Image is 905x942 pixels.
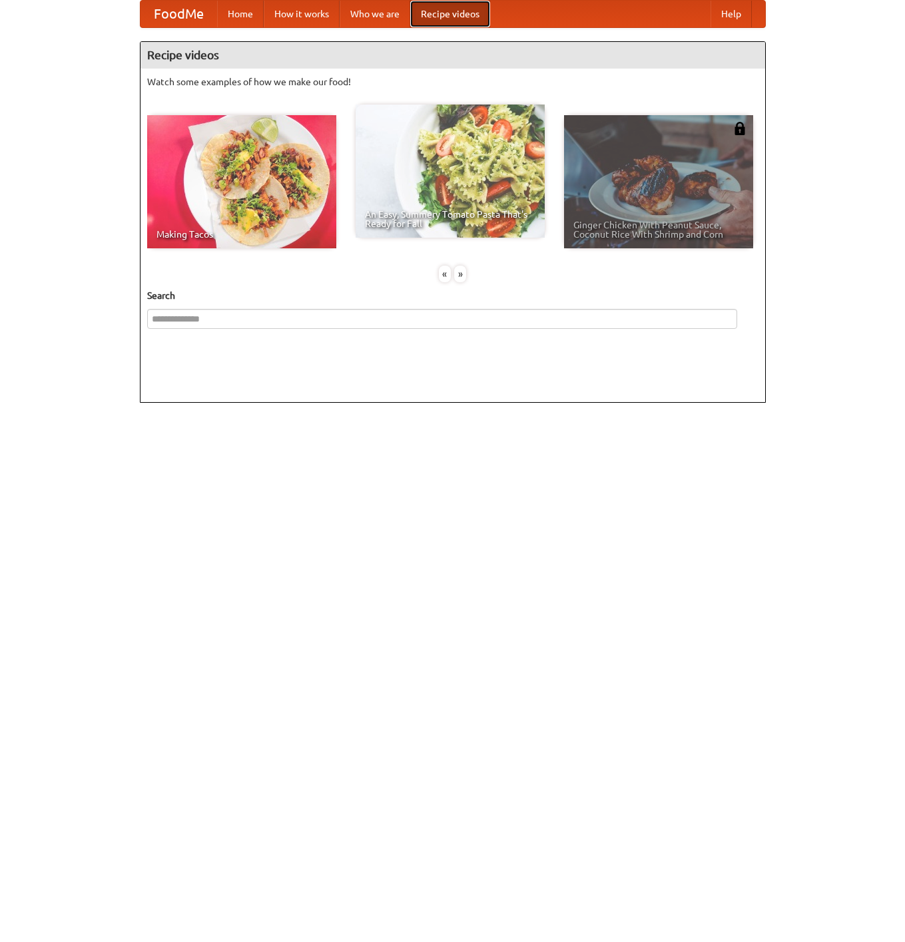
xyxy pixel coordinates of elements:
a: FoodMe [141,1,217,27]
a: Help [711,1,752,27]
h5: Search [147,289,758,302]
a: How it works [264,1,340,27]
p: Watch some examples of how we make our food! [147,75,758,89]
a: Recipe videos [410,1,490,27]
div: » [454,266,466,282]
img: 483408.png [733,122,747,135]
a: Who we are [340,1,410,27]
a: Making Tacos [147,115,336,248]
h4: Recipe videos [141,42,765,69]
span: An Easy, Summery Tomato Pasta That's Ready for Fall [365,210,535,228]
span: Making Tacos [156,230,327,239]
a: Home [217,1,264,27]
div: « [439,266,451,282]
a: An Easy, Summery Tomato Pasta That's Ready for Fall [356,105,545,238]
